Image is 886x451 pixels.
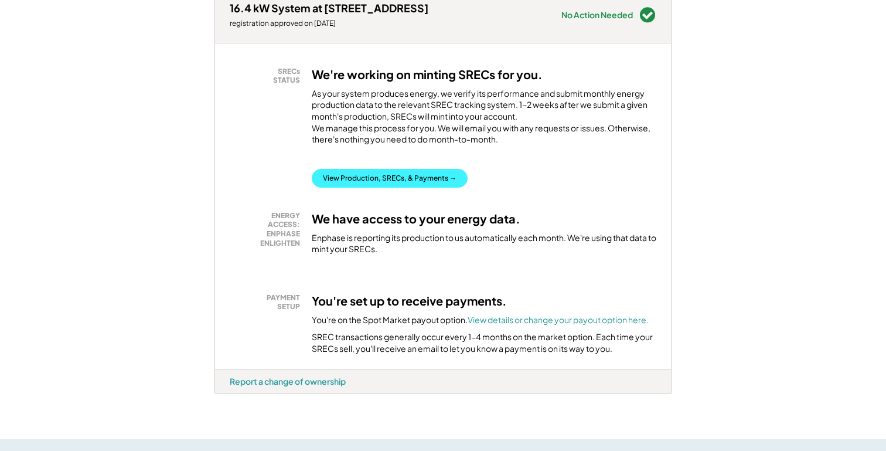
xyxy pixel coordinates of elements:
div: As your system produces energy, we verify its performance and submit monthly energy production da... [312,88,656,151]
div: No Action Needed [561,11,633,19]
div: registration approved on [DATE] [230,19,428,28]
div: ENERGY ACCESS: ENPHASE ENLIGHTEN [236,211,300,247]
h3: You're set up to receive payments. [312,293,507,308]
div: SRECs STATUS [236,67,300,85]
h3: We're working on minting SRECs for you. [312,67,543,82]
div: Enphase is reporting its production to us automatically each month. We're using that data to mint... [312,232,656,255]
div: SREC transactions generally occur every 1-4 months on the market option. Each time your SRECs sel... [312,331,656,354]
button: View Production, SRECs, & Payments → [312,169,468,188]
div: PAYMENT SETUP [236,293,300,311]
h3: We have access to your energy data. [312,211,520,226]
a: View details or change your payout option here. [468,314,649,325]
div: p098jhiv - VA Distributed [214,394,254,398]
div: Report a change of ownership [230,376,346,386]
div: 16.4 kW System at [STREET_ADDRESS] [230,1,428,15]
div: You're on the Spot Market payout option. [312,314,649,326]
